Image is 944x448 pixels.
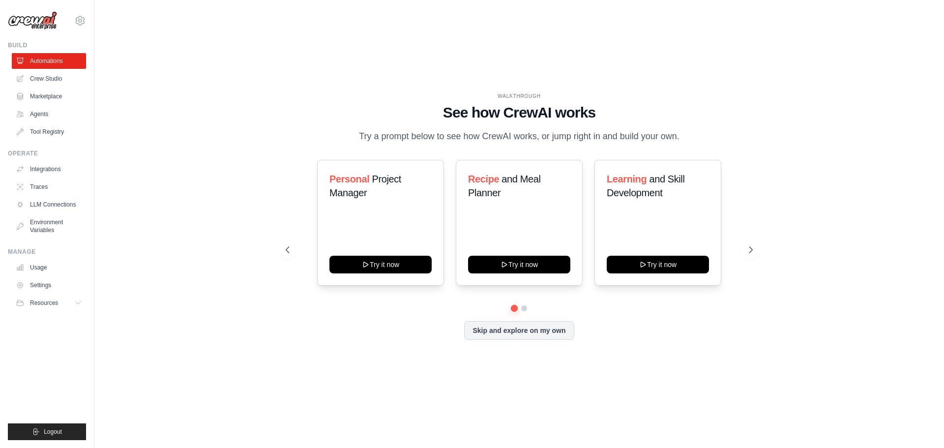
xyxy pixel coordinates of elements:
span: Logout [44,428,62,436]
a: Usage [12,260,86,275]
a: Tool Registry [12,124,86,140]
a: Environment Variables [12,214,86,238]
a: Integrations [12,161,86,177]
div: Operate [8,149,86,157]
span: Recipe [468,174,499,184]
span: Personal [329,174,369,184]
span: and Meal Planner [468,174,540,198]
span: Resources [30,299,58,307]
div: Build [8,41,86,49]
h1: See how CrewAI works [286,104,753,121]
div: Manage [8,248,86,256]
a: LLM Connections [12,197,86,212]
img: Logo [8,11,57,30]
button: Resources [12,295,86,311]
span: and Skill Development [607,174,684,198]
a: Crew Studio [12,71,86,87]
a: Traces [12,179,86,195]
button: Try it now [607,256,709,273]
a: Automations [12,53,86,69]
button: Try it now [329,256,432,273]
p: Try a prompt below to see how CrewAI works, or jump right in and build your own. [354,129,684,144]
a: Marketplace [12,89,86,104]
button: Try it now [468,256,570,273]
a: Agents [12,106,86,122]
button: Skip and explore on my own [464,321,574,340]
iframe: Chat Widget [895,401,944,448]
a: Settings [12,277,86,293]
span: Learning [607,174,647,184]
span: Project Manager [329,174,401,198]
button: Logout [8,423,86,440]
div: WALKTHROUGH [286,92,753,100]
